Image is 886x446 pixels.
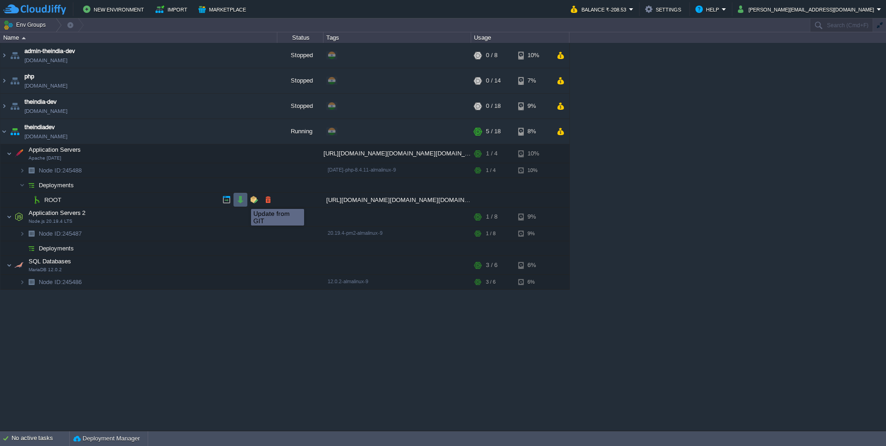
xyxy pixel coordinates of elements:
[43,196,63,204] a: ROOT
[39,279,62,285] span: Node ID:
[19,163,25,178] img: AMDAwAAAACH5BAEAAAAALAAAAAABAAEAAAICRAEAOw==
[472,32,569,43] div: Usage
[0,68,8,93] img: AMDAwAAAACH5BAEAAAAALAAAAAABAAEAAAICRAEAOw==
[28,209,87,217] span: Application Servers 2
[738,4,877,15] button: [PERSON_NAME][EMAIL_ADDRESS][DOMAIN_NAME]
[24,72,34,81] a: php
[29,267,62,273] span: MariaDB 12.0.2
[486,68,501,93] div: 0 / 14
[645,4,684,15] button: Settings
[328,167,396,172] span: [DATE]-php-8.4.11-almalinux-9
[518,144,548,163] div: 10%
[0,43,8,68] img: AMDAwAAAACH5BAEAAAAALAAAAAABAAEAAAICRAEAOw==
[6,144,12,163] img: AMDAwAAAACH5BAEAAAAALAAAAAABAAEAAAICRAEAOw==
[24,123,55,132] a: theindiadev
[25,226,38,241] img: AMDAwAAAACH5BAEAAAAALAAAAAABAAEAAAICRAEAOw==
[38,278,83,286] a: Node ID:245486
[8,119,21,144] img: AMDAwAAAACH5BAEAAAAALAAAAAABAAEAAAICRAEAOw==
[12,208,25,226] img: AMDAwAAAACH5BAEAAAAALAAAAAABAAEAAAICRAEAOw==
[24,56,67,65] a: [DOMAIN_NAME]
[518,256,548,274] div: 6%
[486,43,497,68] div: 0 / 8
[24,132,67,141] a: [DOMAIN_NAME]
[28,257,72,265] span: SQL Databases
[38,181,75,189] a: Deployments
[38,244,75,252] a: Deployments
[3,4,66,15] img: CloudJiffy
[25,163,38,178] img: AMDAwAAAACH5BAEAAAAALAAAAAABAAEAAAICRAEAOw==
[518,43,548,68] div: 10%
[518,208,548,226] div: 9%
[25,178,38,192] img: AMDAwAAAACH5BAEAAAAALAAAAAABAAEAAAICRAEAOw==
[486,144,497,163] div: 1 / 4
[39,167,62,174] span: Node ID:
[253,210,302,225] div: Update from GIT
[19,226,25,241] img: AMDAwAAAACH5BAEAAAAALAAAAAABAAEAAAICRAEAOw==
[25,193,30,207] img: AMDAwAAAACH5BAEAAAAALAAAAAABAAEAAAICRAEAOw==
[24,47,75,56] a: admin-theindia-dev
[28,146,82,154] span: Application Servers
[518,119,548,144] div: 8%
[8,94,21,119] img: AMDAwAAAACH5BAEAAAAALAAAAAABAAEAAAICRAEAOw==
[12,431,69,446] div: No active tasks
[328,279,368,284] span: 12.0.2-almalinux-9
[19,275,25,289] img: AMDAwAAAACH5BAEAAAAALAAAAAABAAEAAAICRAEAOw==
[571,4,629,15] button: Balance ₹-208.53
[518,68,548,93] div: 7%
[323,193,471,207] div: [URL][DOMAIN_NAME][DOMAIN_NAME][DOMAIN_NAME]
[25,241,38,256] img: AMDAwAAAACH5BAEAAAAALAAAAAABAAEAAAICRAEAOw==
[486,275,496,289] div: 3 / 6
[1,32,277,43] div: Name
[25,275,38,289] img: AMDAwAAAACH5BAEAAAAALAAAAAABAAEAAAICRAEAOw==
[30,193,43,207] img: AMDAwAAAACH5BAEAAAAALAAAAAABAAEAAAICRAEAOw==
[277,68,323,93] div: Stopped
[156,4,190,15] button: Import
[19,178,25,192] img: AMDAwAAAACH5BAEAAAAALAAAAAABAAEAAAICRAEAOw==
[324,32,471,43] div: Tags
[486,208,497,226] div: 1 / 8
[0,94,8,119] img: AMDAwAAAACH5BAEAAAAALAAAAAABAAEAAAICRAEAOw==
[8,43,21,68] img: AMDAwAAAACH5BAEAAAAALAAAAAABAAEAAAICRAEAOw==
[518,163,548,178] div: 10%
[0,119,8,144] img: AMDAwAAAACH5BAEAAAAALAAAAAABAAEAAAICRAEAOw==
[19,241,25,256] img: AMDAwAAAACH5BAEAAAAALAAAAAABAAEAAAICRAEAOw==
[29,219,72,224] span: Node.js 20.19.4 LTS
[8,68,21,93] img: AMDAwAAAACH5BAEAAAAALAAAAAABAAEAAAICRAEAOw==
[73,434,140,443] button: Deployment Manager
[38,230,83,238] a: Node ID:245487
[518,226,548,241] div: 9%
[12,256,25,274] img: AMDAwAAAACH5BAEAAAAALAAAAAABAAEAAAICRAEAOw==
[22,37,26,39] img: AMDAwAAAACH5BAEAAAAALAAAAAABAAEAAAICRAEAOw==
[486,119,501,144] div: 5 / 18
[28,209,87,216] a: Application Servers 2Node.js 20.19.4 LTS
[38,167,83,174] a: Node ID:245488
[38,278,83,286] span: 245486
[83,4,147,15] button: New Environment
[277,119,323,144] div: Running
[328,230,383,236] span: 20.19.4-pm2-almalinux-9
[486,163,496,178] div: 1 / 4
[518,275,548,289] div: 6%
[695,4,722,15] button: Help
[38,167,83,174] span: 245488
[28,146,82,153] a: Application ServersApache [DATE]
[24,107,67,116] a: [DOMAIN_NAME]
[24,97,57,107] a: theindia-dev
[486,94,501,119] div: 0 / 18
[277,43,323,68] div: Stopped
[38,230,83,238] span: 245487
[12,144,25,163] img: AMDAwAAAACH5BAEAAAAALAAAAAABAAEAAAICRAEAOw==
[323,144,471,163] div: [URL][DOMAIN_NAME][DOMAIN_NAME][DOMAIN_NAME]
[198,4,249,15] button: Marketplace
[39,230,62,237] span: Node ID:
[486,256,497,274] div: 3 / 6
[3,18,49,31] button: Env Groups
[6,208,12,226] img: AMDAwAAAACH5BAEAAAAALAAAAAABAAEAAAICRAEAOw==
